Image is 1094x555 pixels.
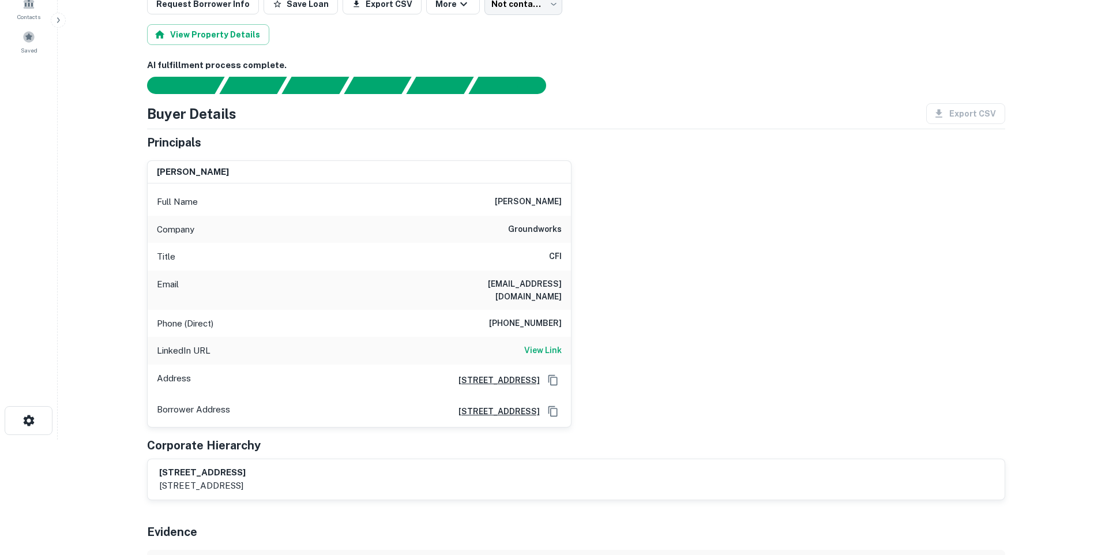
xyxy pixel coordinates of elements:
p: Title [157,250,175,264]
div: Principals found, still searching for contact information. This may take time... [406,77,473,94]
div: Principals found, AI now looking for contact information... [344,77,411,94]
h5: Principals [147,134,201,151]
p: Full Name [157,195,198,209]
h6: groundworks [508,223,562,237]
h6: AI fulfillment process complete. [147,59,1005,72]
div: AI fulfillment process complete. [469,77,560,94]
a: View Link [524,344,562,358]
h6: [PERSON_NAME] [495,195,562,209]
h4: Buyer Details [147,103,236,124]
a: [STREET_ADDRESS] [449,405,540,418]
button: Copy Address [544,403,562,420]
h6: [PERSON_NAME] [157,166,229,179]
h5: Corporate Hierarchy [147,437,261,454]
div: Documents found, AI parsing details... [281,77,349,94]
h6: [EMAIL_ADDRESS][DOMAIN_NAME] [423,277,562,303]
p: Address [157,372,191,389]
p: [STREET_ADDRESS] [159,479,246,493]
button: View Property Details [147,24,269,45]
button: Copy Address [544,372,562,389]
h6: CFI [549,250,562,264]
a: [STREET_ADDRESS] [449,374,540,387]
span: Saved [21,46,37,55]
p: Borrower Address [157,403,230,420]
p: LinkedIn URL [157,344,210,358]
p: Company [157,223,194,237]
iframe: Chat Widget [1036,463,1094,518]
span: Contacts [17,12,40,21]
h6: [PHONE_NUMBER] [489,317,562,331]
h5: Evidence [147,523,197,541]
h6: View Link [524,344,562,357]
p: Phone (Direct) [157,317,213,331]
h6: [STREET_ADDRESS] [159,466,246,479]
p: Email [157,277,179,303]
div: Sending borrower request to AI... [133,77,220,94]
a: Saved [3,26,54,57]
div: Your request is received and processing... [219,77,287,94]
